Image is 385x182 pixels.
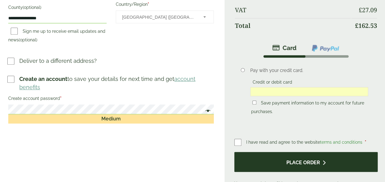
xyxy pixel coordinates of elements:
label: Credit or debit card [250,80,295,86]
label: Sign me up to receive email updates and news [8,29,105,44]
img: ppcp-gateway.png [311,44,340,52]
label: County [8,3,107,13]
label: Create account password [8,94,214,104]
span: Country/Region [116,10,214,23]
span: £ [355,21,358,30]
bdi: 27.09 [359,6,377,14]
span: (optional) [23,5,41,10]
span: I have read and agree to the website [246,140,363,145]
button: Place order [234,152,378,172]
th: Total [235,18,351,33]
input: Sign me up to receive email updates and news(optional) [11,28,18,35]
abbr: required [364,140,366,145]
strong: Create an account [19,76,67,82]
label: Save payment information to my account for future purchases. [251,100,364,116]
p: to save your details for next time and get [19,75,215,91]
span: (optional) [19,37,37,42]
p: Pay with your credit card. [250,67,368,74]
p: Deliver to a different address? [19,57,97,65]
span: United Kingdom (UK) [122,11,195,24]
a: account benefits [19,76,195,90]
abbr: required [148,2,149,7]
iframe: Secure card payment input frame [252,89,366,94]
abbr: required [60,96,62,101]
img: stripe.png [272,44,296,51]
div: Medium [8,114,214,123]
th: VAT [235,3,351,17]
a: terms and conditions [320,140,362,145]
span: £ [359,6,362,14]
bdi: 162.53 [355,21,377,30]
